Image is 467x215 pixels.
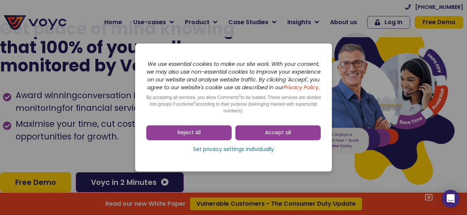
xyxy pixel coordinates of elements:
[146,95,321,113] span: By accepting all services, you allow Comments to be loaded. These services are divided into group...
[193,100,195,104] sup: 2
[442,190,460,208] div: Open Intercom Messenger
[146,144,321,155] a: Set privacy settings individually
[177,129,201,137] span: Reject All
[193,146,274,153] span: Set privacy settings individually
[146,125,232,140] a: Reject All
[147,60,321,91] i: We use essential cookies to make our site work. With your consent, we may also use non-essential ...
[265,129,291,137] span: Accept all
[235,125,321,140] a: Accept all
[284,84,319,91] a: Privacy Policy
[239,94,241,97] sup: 2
